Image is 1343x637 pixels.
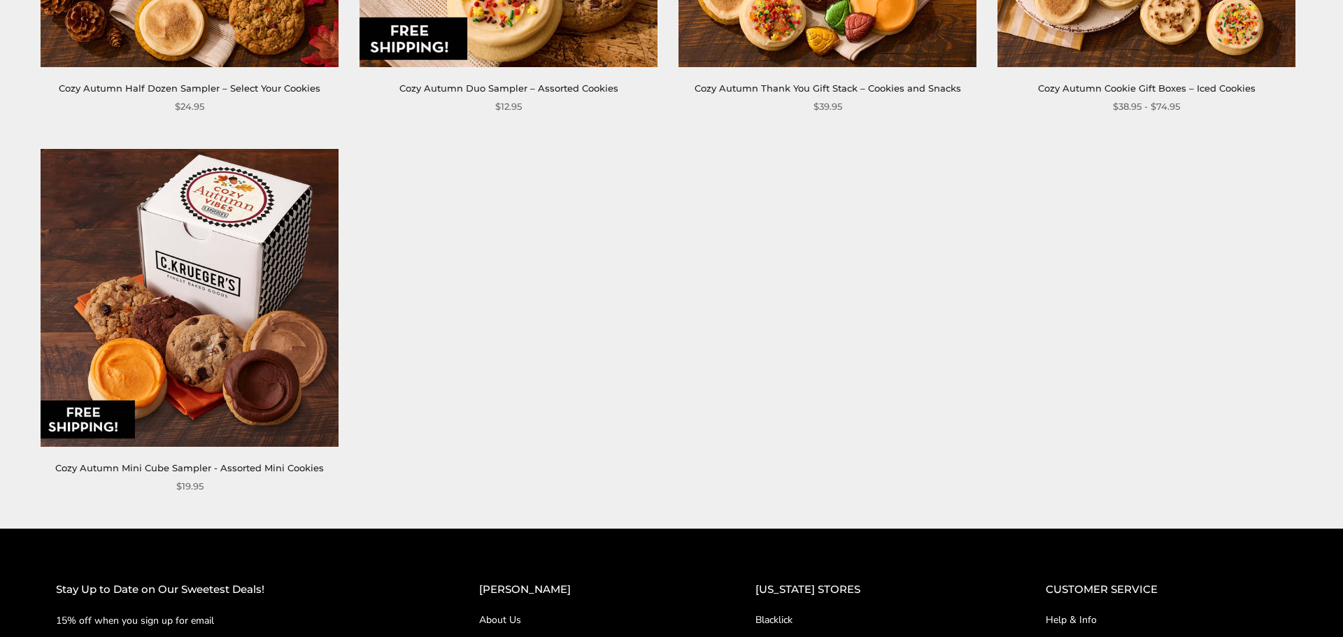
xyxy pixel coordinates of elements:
[55,462,324,473] a: Cozy Autumn Mini Cube Sampler - Assorted Mini Cookies
[56,613,423,629] p: 15% off when you sign up for email
[755,581,990,599] h2: [US_STATE] STORES
[56,581,423,599] h2: Stay Up to Date on Our Sweetest Deals!
[399,83,618,94] a: Cozy Autumn Duo Sampler – Assorted Cookies
[479,613,700,627] a: About Us
[495,99,522,114] span: $12.95
[479,581,700,599] h2: [PERSON_NAME]
[1113,99,1180,114] span: $38.95 - $74.95
[176,479,204,494] span: $19.95
[11,584,145,626] iframe: Sign Up via Text for Offers
[695,83,961,94] a: Cozy Autumn Thank You Gift Stack – Cookies and Snacks
[59,83,320,94] a: Cozy Autumn Half Dozen Sampler – Select Your Cookies
[813,99,842,114] span: $39.95
[41,149,339,447] img: Cozy Autumn Mini Cube Sampler - Assorted Mini Cookies
[755,613,990,627] a: Blacklick
[175,99,204,114] span: $24.95
[1046,581,1287,599] h2: CUSTOMER SERVICE
[1046,613,1287,627] a: Help & Info
[1038,83,1256,94] a: Cozy Autumn Cookie Gift Boxes – Iced Cookies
